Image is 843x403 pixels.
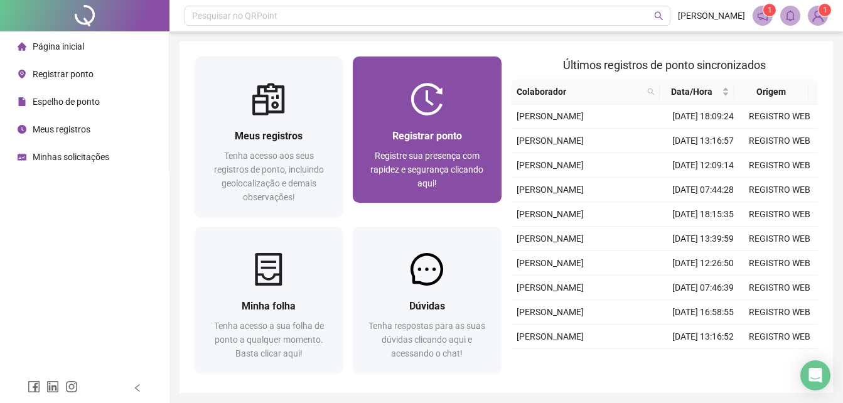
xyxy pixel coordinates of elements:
td: REGISTRO WEB [741,202,818,227]
span: Registre sua presença com rapidez e segurança clicando aqui! [370,151,483,188]
span: Meus registros [33,124,90,134]
td: REGISTRO WEB [741,276,818,300]
td: REGISTRO WEB [741,227,818,251]
div: Open Intercom Messenger [800,360,830,390]
sup: 1 [763,4,776,16]
a: DúvidasTenha respostas para as suas dúvidas clicando aqui e acessando o chat! [353,227,501,373]
a: Registrar pontoRegistre sua presença com rapidez e segurança clicando aqui! [353,56,501,203]
span: search [654,11,663,21]
span: [PERSON_NAME] [517,111,584,121]
th: Data/Hora [660,80,734,104]
td: REGISTRO WEB [741,300,818,325]
span: search [645,82,657,101]
td: REGISTRO WEB [741,349,818,373]
span: 1 [768,6,772,14]
span: [PERSON_NAME] [517,185,584,195]
span: Meus registros [235,130,303,142]
span: Tenha respostas para as suas dúvidas clicando aqui e acessando o chat! [368,321,485,358]
span: environment [18,70,26,78]
span: file [18,97,26,106]
td: REGISTRO WEB [741,129,818,153]
span: clock-circle [18,125,26,134]
span: notification [757,10,768,21]
td: [DATE] 18:15:35 [665,202,741,227]
span: Registrar ponto [33,69,94,79]
span: Minha folha [242,300,296,312]
span: Página inicial [33,41,84,51]
a: Minha folhaTenha acesso a sua folha de ponto a qualquer momento. Basta clicar aqui! [195,227,343,373]
span: facebook [28,380,40,393]
td: [DATE] 12:26:50 [665,251,741,276]
span: Tenha acesso a sua folha de ponto a qualquer momento. Basta clicar aqui! [214,321,324,358]
td: REGISTRO WEB [741,104,818,129]
span: [PERSON_NAME] [517,331,584,341]
span: [PERSON_NAME] [517,307,584,317]
span: Dúvidas [409,300,445,312]
td: [DATE] 12:09:49 [665,349,741,373]
span: Espelho de ponto [33,97,100,107]
span: Últimos registros de ponto sincronizados [563,58,766,72]
sup: Atualize o seu contato no menu Meus Dados [819,4,831,16]
td: REGISTRO WEB [741,251,818,276]
span: [PERSON_NAME] [517,258,584,268]
span: [PERSON_NAME] [517,136,584,146]
span: Tenha acesso aos seus registros de ponto, incluindo geolocalização e demais observações! [214,151,324,202]
span: left [133,384,142,392]
img: 93203 [808,6,827,25]
td: [DATE] 07:46:39 [665,276,741,300]
td: REGISTRO WEB [741,153,818,178]
span: [PERSON_NAME] [517,234,584,244]
span: linkedin [46,380,59,393]
span: [PERSON_NAME] [517,282,584,293]
span: [PERSON_NAME] [678,9,745,23]
span: instagram [65,380,78,393]
span: Minhas solicitações [33,152,109,162]
td: [DATE] 18:09:24 [665,104,741,129]
span: 1 [823,6,827,14]
span: Data/Hora [665,85,719,99]
td: [DATE] 13:16:57 [665,129,741,153]
td: REGISTRO WEB [741,325,818,349]
td: [DATE] 13:39:59 [665,227,741,251]
td: [DATE] 16:58:55 [665,300,741,325]
td: REGISTRO WEB [741,178,818,202]
span: [PERSON_NAME] [517,209,584,219]
span: search [647,88,655,95]
td: [DATE] 07:44:28 [665,178,741,202]
span: [PERSON_NAME] [517,160,584,170]
span: bell [785,10,796,21]
span: home [18,42,26,51]
td: [DATE] 13:16:52 [665,325,741,349]
span: schedule [18,153,26,161]
td: [DATE] 12:09:14 [665,153,741,178]
th: Origem [734,80,808,104]
span: Registrar ponto [392,130,462,142]
span: Colaborador [517,85,643,99]
a: Meus registrosTenha acesso aos seus registros de ponto, incluindo geolocalização e demais observa... [195,56,343,217]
